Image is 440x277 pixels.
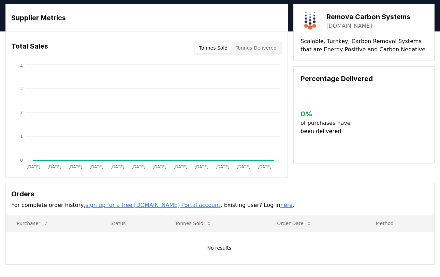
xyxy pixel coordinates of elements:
button: Tonnes Sold [195,42,232,53]
p: Method [370,220,429,227]
h3: Orders [11,189,429,199]
a: [DOMAIN_NAME] [326,22,372,30]
tspan: [DATE] [27,164,41,169]
tspan: 2 [20,110,23,115]
td: No results. [6,232,434,264]
h3: Remova Carbon Systems [326,12,410,22]
a: sign up for a free [DOMAIN_NAME] Portal account [86,202,221,208]
button: Tonnes Delivered [232,42,281,53]
img: Remova Carbon Systems-logo [300,11,320,30]
button: Tonnes Sold [170,216,217,230]
button: Order Date [272,216,317,230]
h3: Total Sales [11,41,48,55]
tspan: [DATE] [90,164,104,169]
tspan: [DATE] [111,164,124,169]
tspan: [DATE] [195,164,209,169]
tspan: [DATE] [47,164,61,169]
tspan: [DATE] [216,164,230,169]
p: of purchases have been delivered [300,119,354,135]
p: For complete order history, . Existing user? Log in . [11,201,429,209]
tspan: [DATE] [69,164,83,169]
p: Status [105,220,159,227]
tspan: 4 [20,64,23,68]
tspan: 3 [20,86,23,91]
h3: Supplier Metrics [11,13,282,23]
a: here [280,202,293,208]
h3: 0 % [300,109,354,119]
tspan: 0 [20,158,23,163]
p: Scalable, Turnkey, Carbon Removal Systems that are Energy Positive and Carbon Negative [300,37,427,54]
tspan: 1 [20,134,23,139]
tspan: [DATE] [258,164,272,169]
tspan: [DATE] [237,164,251,169]
tspan: [DATE] [174,164,188,169]
tspan: [DATE] [132,164,146,169]
tspan: [DATE] [152,164,166,169]
h3: Percentage Delivered [300,74,427,84]
button: Purchaser [11,216,54,230]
